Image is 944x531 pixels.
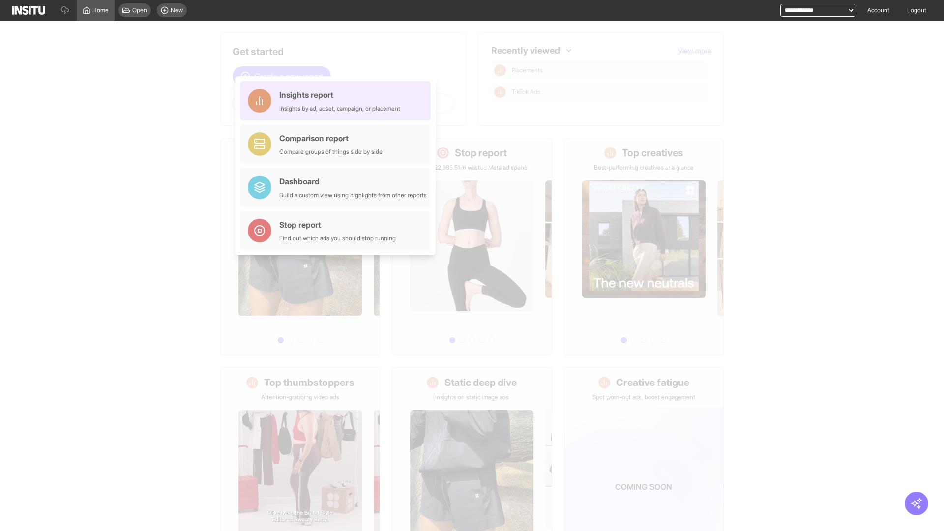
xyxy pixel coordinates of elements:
[132,6,147,14] span: Open
[92,6,109,14] span: Home
[279,176,427,187] div: Dashboard
[279,219,396,231] div: Stop report
[279,148,383,156] div: Compare groups of things side by side
[171,6,183,14] span: New
[279,191,427,199] div: Build a custom view using highlights from other reports
[279,105,400,113] div: Insights by ad, adset, campaign, or placement
[279,89,400,101] div: Insights report
[279,235,396,242] div: Find out which ads you should stop running
[12,6,45,15] img: Logo
[279,132,383,144] div: Comparison report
